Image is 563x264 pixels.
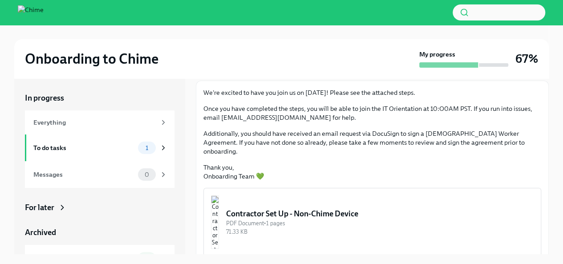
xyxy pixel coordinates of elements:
a: For later [25,202,174,213]
strong: My progress [419,50,455,59]
div: PDF Document • 1 pages [226,219,534,227]
a: Everything [25,110,174,134]
h3: 67% [515,51,538,67]
div: Completed tasks [33,253,134,263]
span: 1 [140,145,154,151]
div: For later [25,202,54,213]
a: In progress [25,93,174,103]
div: To do tasks [33,143,134,153]
p: Once you have completed the steps, you will be able to join the IT Orientation at 10:O0AM PST. If... [203,104,541,122]
img: Chime [18,5,44,20]
a: Archived [25,227,174,238]
div: Messages [33,170,134,179]
div: Contractor Set Up - Non-Chime Device [226,208,534,219]
a: Messages0 [25,161,174,188]
p: Additionally, you should have received an email request via DocuSign to sign a [DEMOGRAPHIC_DATA]... [203,129,541,156]
span: 0 [139,171,154,178]
p: We're excited to have you join us on [DATE]! Please see the attached steps. [203,88,541,97]
a: To do tasks1 [25,134,174,161]
img: Contractor Set Up - Non-Chime Device [211,195,219,249]
div: Everything [33,118,156,127]
p: Thank you, Onboarding Team 💚 [203,163,541,181]
button: Contractor Set Up - Non-Chime DevicePDF Document•1 pages71.33 KB [203,188,541,256]
div: 71.33 KB [226,227,534,236]
h2: Onboarding to Chime [25,50,158,68]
